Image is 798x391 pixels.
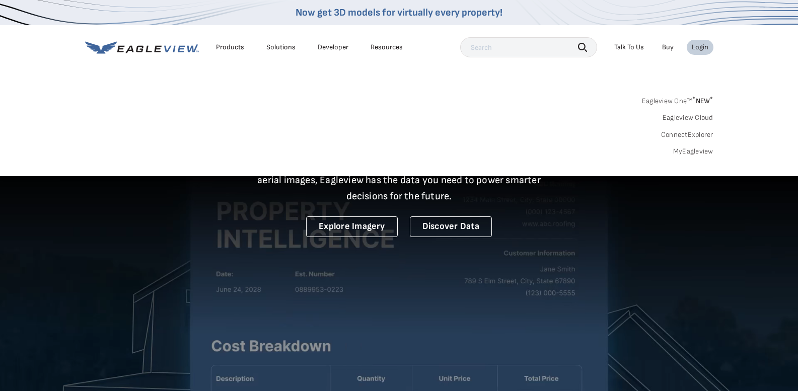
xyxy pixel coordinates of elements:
[410,216,492,237] a: Discover Data
[306,216,398,237] a: Explore Imagery
[673,147,713,156] a: MyEagleview
[662,43,674,52] a: Buy
[692,97,713,105] span: NEW
[614,43,644,52] div: Talk To Us
[661,130,713,139] a: ConnectExplorer
[318,43,348,52] a: Developer
[266,43,296,52] div: Solutions
[216,43,244,52] div: Products
[245,156,553,204] p: A new era starts here. Built on more than 3.5 billion high-resolution aerial images, Eagleview ha...
[460,37,597,57] input: Search
[692,43,708,52] div: Login
[642,94,713,105] a: Eagleview One™*NEW*
[296,7,502,19] a: Now get 3D models for virtually every property!
[663,113,713,122] a: Eagleview Cloud
[371,43,403,52] div: Resources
